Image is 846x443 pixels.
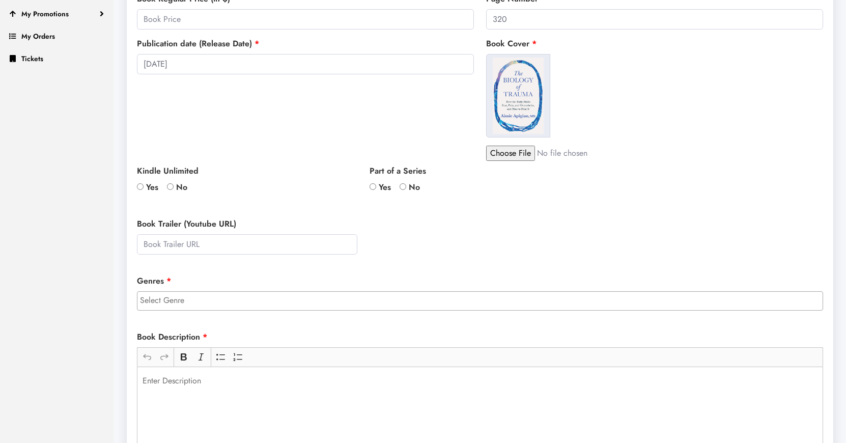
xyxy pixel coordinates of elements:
input: Book Release Date [137,54,474,74]
input: Book Trailer URL [137,234,357,255]
label: Book Trailer (Youtube URL) [137,218,236,230]
input: No [167,183,174,190]
input: Select Genre [140,294,825,307]
label: Yes [370,181,391,193]
label: Genres [137,275,171,287]
img: 2Q== [493,58,544,134]
input: Yes [370,183,376,190]
label: Part of a Series [370,165,590,177]
span: My Orders [21,31,55,41]
label: Yes [137,181,158,193]
span: Tickets [21,53,43,64]
span: My Promotions [21,9,69,19]
div: Editor toolbar [137,347,823,367]
label: Book Description [137,331,207,343]
input: Book Price [137,9,474,30]
label: No [400,181,420,193]
label: Publication date (Release Date) [137,38,259,50]
label: No [167,181,187,193]
input: No [400,183,406,190]
label: Kindle Unlimited [137,165,357,177]
input: Yes [137,183,144,190]
input: Page Number [486,9,823,30]
label: Book Cover [486,38,537,50]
